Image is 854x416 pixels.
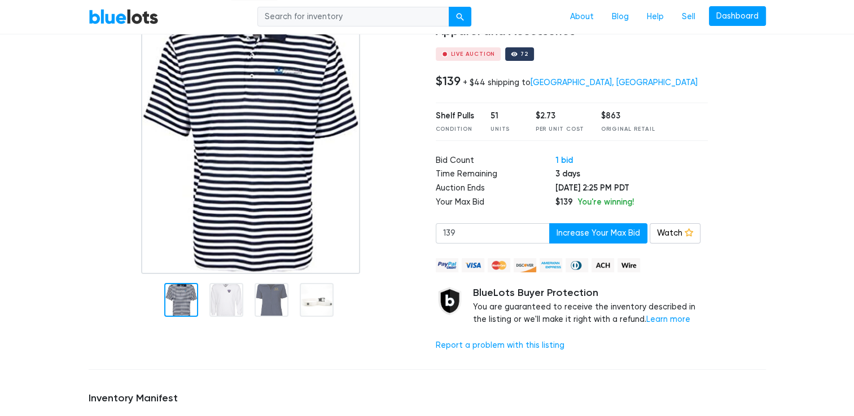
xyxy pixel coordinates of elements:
img: american_express-ae2a9f97a040b4b41f6397f7637041a5861d5f99d0716c09922aba4e24c8547d.png [540,258,562,272]
div: Units [490,125,519,134]
img: paypal_credit-80455e56f6e1299e8d57f40c0dcee7b8cd4ae79b9eccbfc37e2480457ba36de9.png [436,258,458,272]
a: BlueLots [89,8,159,25]
a: Watch [650,223,700,244]
img: diners_club-c48f30131b33b1bb0e5d0e2dbd43a8bea4cb12cb2961413e2f4250e06c020426.png [566,258,588,272]
img: mastercard-42073d1d8d11d6635de4c079ffdb20a4f30a903dc55d1612383a1b395dd17f39.png [488,258,510,272]
h5: BlueLots Buyer Protection [473,287,708,299]
img: buyer_protection_shield-3b65640a83011c7d3ede35a8e5a80bfdfaa6a97447f0071c1475b91a4b0b3d01.png [436,287,464,315]
td: [DATE] 2:25 PM PDT [555,182,708,196]
div: 72 [520,51,528,57]
img: visa-79caf175f036a155110d1892330093d4c38f53c55c9ec9e2c3a54a56571784bb.png [462,258,484,272]
img: discover-82be18ecfda2d062aad2762c1ca80e2d36a4073d45c9e0ffae68cd515fbd3d32.png [514,258,536,272]
td: Auction Ends [436,182,555,196]
td: 3 days [555,168,708,182]
button: Increase Your Max Bid [549,223,647,244]
td: $139 [555,196,708,210]
img: wire-908396882fe19aaaffefbd8e17b12f2f29708bd78693273c0e28e3a24408487f.png [617,258,640,272]
a: About [561,6,603,28]
input: Search for inventory [257,7,449,27]
div: + $44 shipping to [463,78,698,87]
div: Original Retail [601,125,655,134]
input: Bid $164+ [436,223,550,244]
div: 51 [490,110,519,122]
img: ach-b7992fed28a4f97f893c574229be66187b9afb3f1a8d16a4691d3d3140a8ab00.png [592,258,614,272]
div: Shelf Pulls [436,110,474,122]
div: You are guaranteed to receive the inventory described in the listing or we'll make it right with ... [473,287,708,326]
td: Your Max Bid [436,196,555,210]
div: $2.73 [536,110,584,122]
a: [GEOGRAPHIC_DATA], [GEOGRAPHIC_DATA] [531,78,698,87]
td: Bid Count [436,154,555,169]
a: Sell [673,6,704,28]
a: 1 bid [555,155,573,165]
h5: Inventory Manifest [89,392,766,405]
h4: $139 [436,74,461,88]
span: You're winning! [577,197,634,207]
a: Dashboard [709,6,766,26]
a: Help [638,6,673,28]
a: Blog [603,6,638,28]
div: Live Auction [451,51,496,57]
div: $863 [601,110,655,122]
td: Time Remaining [436,168,555,182]
div: Per Unit Cost [536,125,584,134]
div: Condition [436,125,474,134]
a: Report a problem with this listing [436,340,564,350]
a: Learn more [646,315,690,324]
